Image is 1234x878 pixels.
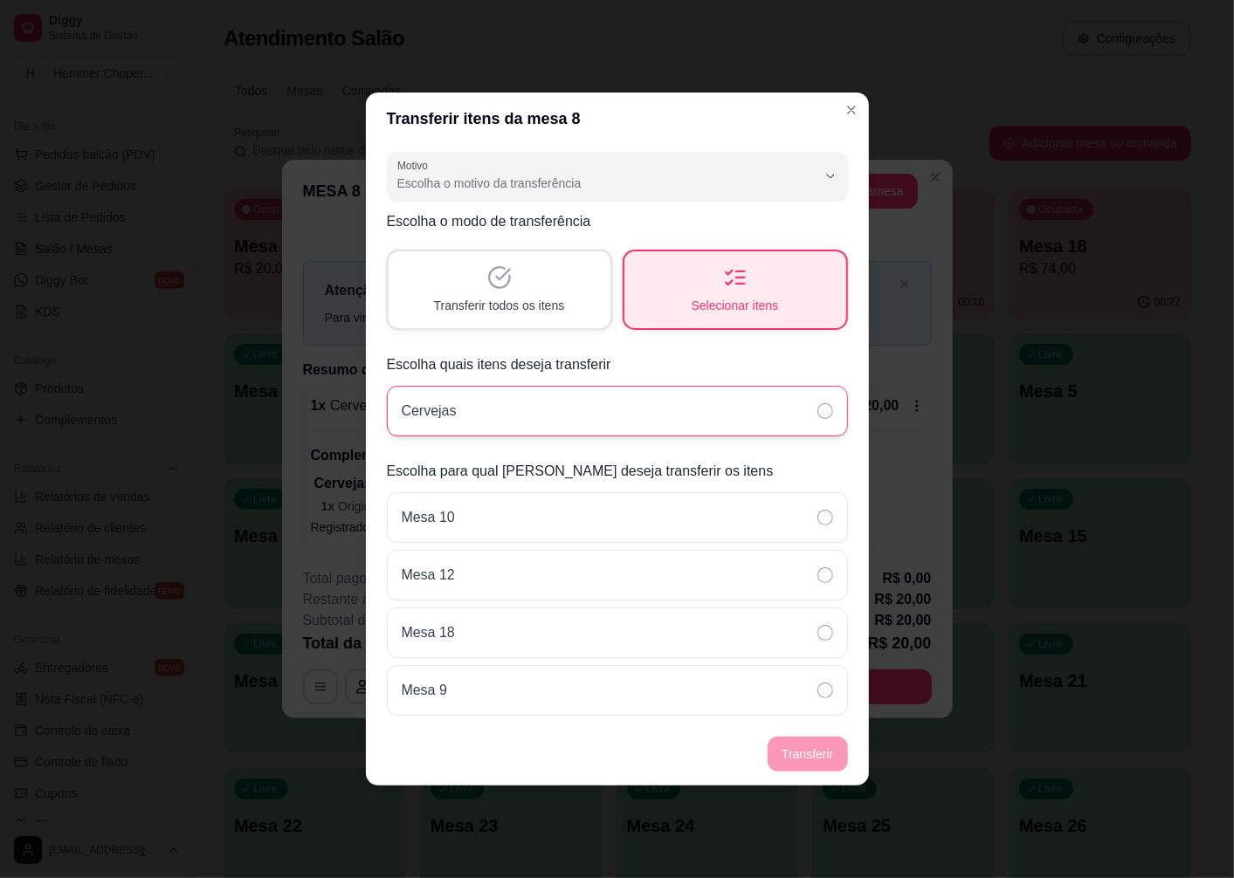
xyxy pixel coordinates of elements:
[402,401,457,422] p: Cervejas
[402,507,455,528] p: Mesa 10
[387,152,848,201] button: MotivoEscolha o motivo da transferência
[838,96,865,124] button: Close
[692,297,779,314] span: Selecionar itens
[387,250,612,330] button: Transferir todos os itens
[402,622,455,643] p: Mesa 18
[623,250,848,330] button: Selecionar itens
[402,680,447,701] p: Mesa 9
[387,354,848,375] p: Escolha quais itens deseja transferir
[387,211,848,232] p: Escolha o modo de transferência
[402,565,455,586] p: Mesa 12
[366,93,869,145] header: Transferir itens da mesa 8
[397,175,817,192] span: Escolha o motivo da transferência
[434,297,565,314] span: Transferir todos os itens
[387,461,848,482] p: Escolha para qual [PERSON_NAME] deseja transferir os itens
[397,158,434,173] label: Motivo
